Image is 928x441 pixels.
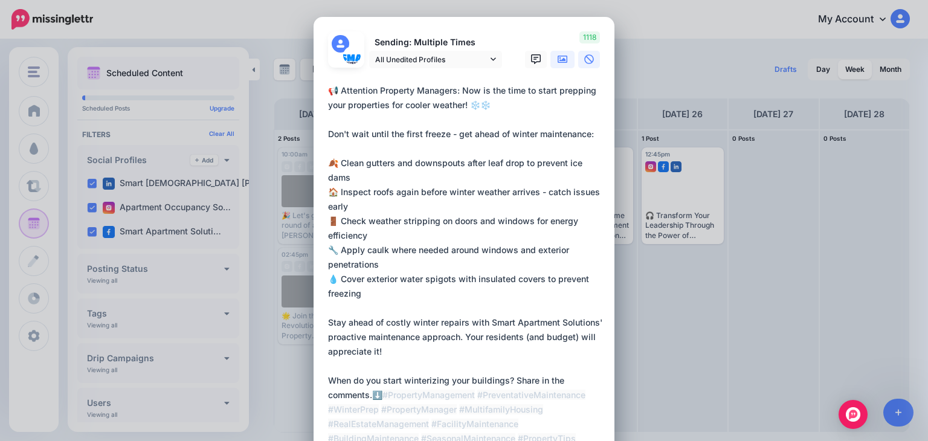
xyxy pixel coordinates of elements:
img: user_default_image.png [332,35,349,53]
p: Sending: Multiple Times [369,36,502,50]
span: All Unedited Profiles [375,53,488,66]
span: 1118 [579,31,600,43]
img: 273388243_356788743117728_5079064472810488750_n-bsa130694.png [343,47,361,64]
a: All Unedited Profiles [369,51,502,68]
div: Open Intercom Messenger [839,400,868,429]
